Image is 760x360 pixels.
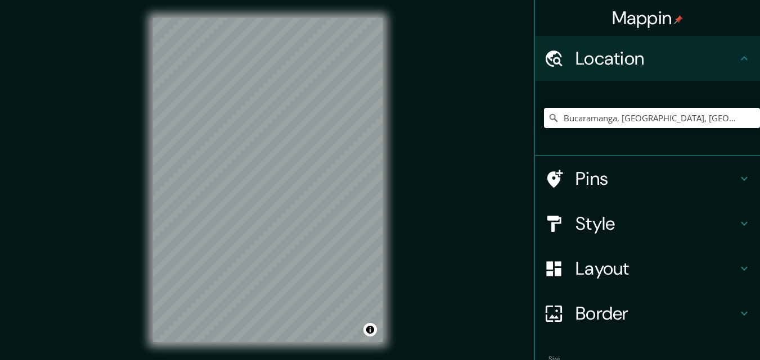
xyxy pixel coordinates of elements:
[535,246,760,291] div: Layout
[535,36,760,81] div: Location
[575,257,737,280] h4: Layout
[153,18,383,342] canvas: Map
[612,7,683,29] h4: Mappin
[575,167,737,190] h4: Pins
[674,15,683,24] img: pin-icon.png
[575,302,737,325] h4: Border
[575,47,737,70] h4: Location
[544,108,760,128] input: Pick your city or area
[535,201,760,246] div: Style
[535,156,760,201] div: Pins
[575,212,737,235] h4: Style
[363,323,377,336] button: Toggle attribution
[535,291,760,336] div: Border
